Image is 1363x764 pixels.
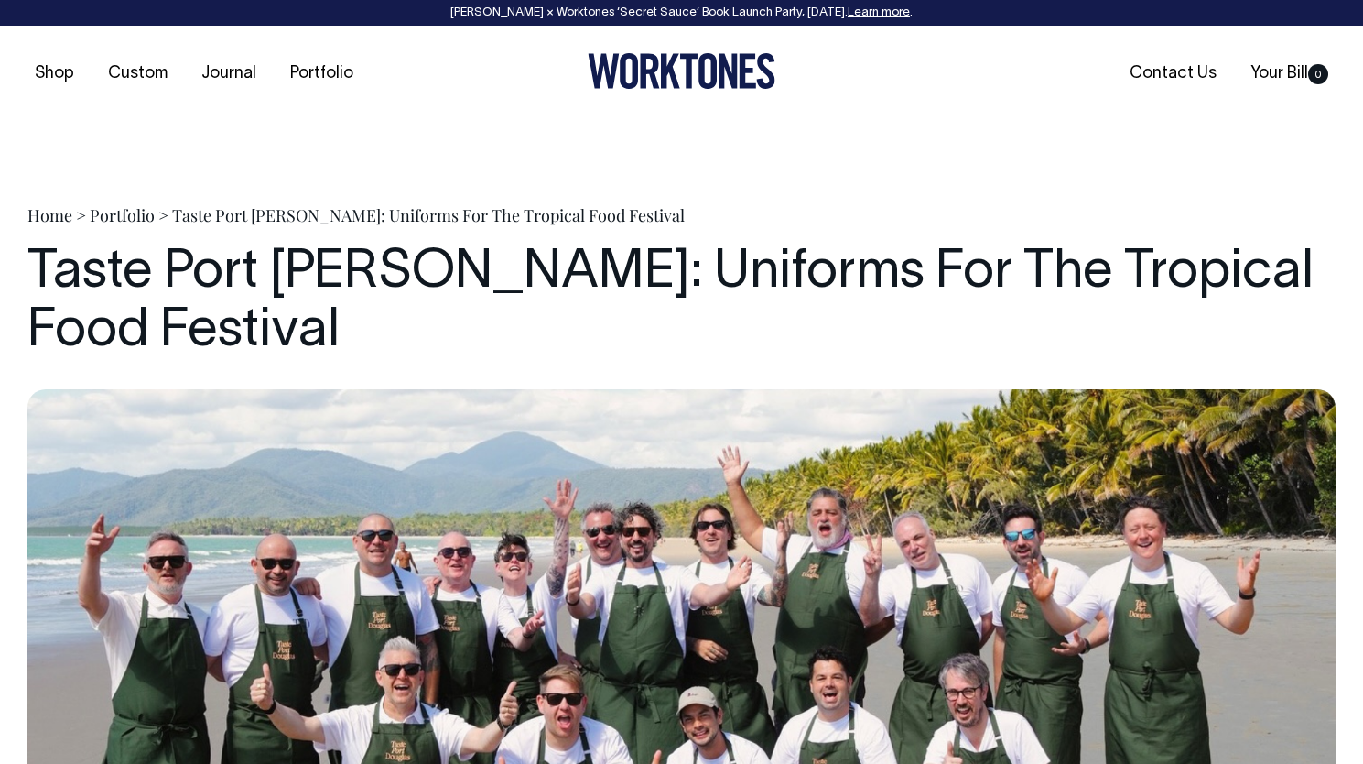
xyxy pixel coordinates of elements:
[90,204,155,226] a: Portfolio
[18,6,1345,19] div: [PERSON_NAME] × Worktones ‘Secret Sauce’ Book Launch Party, [DATE]. .
[1308,64,1328,84] span: 0
[194,59,264,89] a: Journal
[1243,59,1336,89] a: Your Bill0
[1122,59,1224,89] a: Contact Us
[76,204,86,226] span: >
[848,7,910,18] a: Learn more
[172,204,685,226] span: Taste Port [PERSON_NAME]: Uniforms For The Tropical Food Festival
[27,245,1336,362] h1: Taste Port [PERSON_NAME]: Uniforms For The Tropical Food Festival
[158,204,168,226] span: >
[27,204,72,226] a: Home
[101,59,175,89] a: Custom
[283,59,361,89] a: Portfolio
[27,59,81,89] a: Shop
